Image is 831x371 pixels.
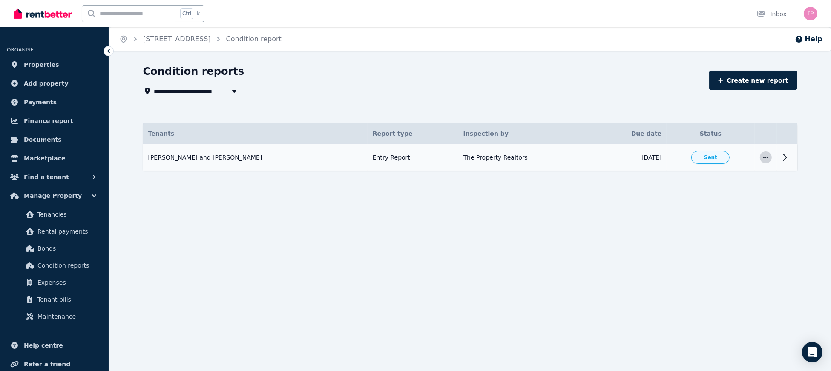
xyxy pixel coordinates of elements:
a: Help centre [7,337,102,354]
a: Documents [7,131,102,148]
span: Ctrl [180,8,193,19]
div: Inbox [757,10,787,18]
span: Manage Property [24,191,82,201]
th: Inspection by [458,123,593,144]
button: Find a tenant [7,168,102,185]
button: Help [795,34,822,44]
span: The Property Realtors [463,153,528,162]
span: Expenses [37,277,95,288]
nav: Breadcrumb [109,27,292,51]
span: Condition reports [37,260,95,271]
a: Rental payments [10,223,98,240]
td: Entry Report [368,144,458,171]
span: Refer a friend [24,359,70,369]
a: [STREET_ADDRESS] [143,35,211,43]
span: Marketplace [24,153,65,163]
a: Properties [7,56,102,73]
span: Maintenance [37,311,95,322]
th: Due date [593,123,667,144]
a: Finance report [7,112,102,129]
a: Tenancies [10,206,98,223]
th: Report type [368,123,458,144]
h1: Condition reports [143,65,244,78]
span: ORGANISE [7,47,34,53]
th: Status [667,123,754,144]
span: Sent [704,154,717,161]
span: Tenancies [37,209,95,220]
span: Rental payments [37,226,95,237]
span: Tenant bills [37,294,95,305]
span: Help centre [24,340,63,351]
a: Add property [7,75,102,92]
td: [DATE] [593,144,667,171]
span: k [197,10,200,17]
span: Add property [24,78,69,88]
a: Maintenance [10,308,98,325]
a: Condition report [226,35,282,43]
a: Bonds [10,240,98,257]
div: Open Intercom Messenger [802,342,822,362]
button: Manage Property [7,187,102,204]
span: [PERSON_NAME] and [PERSON_NAME] [148,153,262,162]
img: The Property Realtors [804,7,817,20]
a: Tenant bills [10,291,98,308]
span: Find a tenant [24,172,69,182]
span: Properties [24,60,59,70]
a: Expenses [10,274,98,291]
span: Finance report [24,116,73,126]
span: Bonds [37,243,95,254]
a: Create new report [709,71,797,90]
span: Documents [24,134,62,145]
a: Payments [7,94,102,111]
a: Marketplace [7,150,102,167]
span: Tenants [148,129,175,138]
a: Condition reports [10,257,98,274]
img: RentBetter [14,7,72,20]
span: Payments [24,97,57,107]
